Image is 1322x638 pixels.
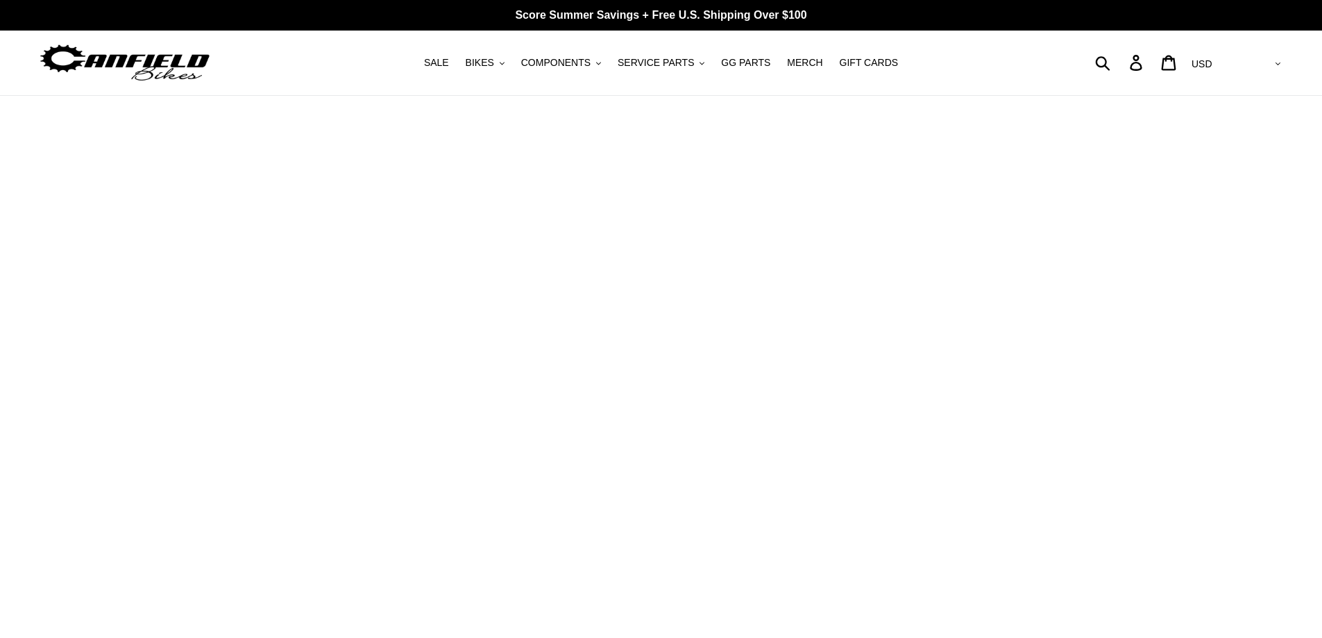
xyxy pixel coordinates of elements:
[714,53,777,72] a: GG PARTS
[1103,47,1138,78] input: Search
[466,57,494,69] span: BIKES
[618,57,694,69] span: SERVICE PARTS
[459,53,511,72] button: BIKES
[833,53,906,72] a: GIFT CARDS
[424,57,449,69] span: SALE
[611,53,711,72] button: SERVICE PARTS
[721,57,770,69] span: GG PARTS
[787,57,822,69] span: MERCH
[840,57,899,69] span: GIFT CARDS
[521,57,591,69] span: COMPONENTS
[780,53,829,72] a: MERCH
[417,53,456,72] a: SALE
[514,53,608,72] button: COMPONENTS
[38,41,212,85] img: Canfield Bikes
